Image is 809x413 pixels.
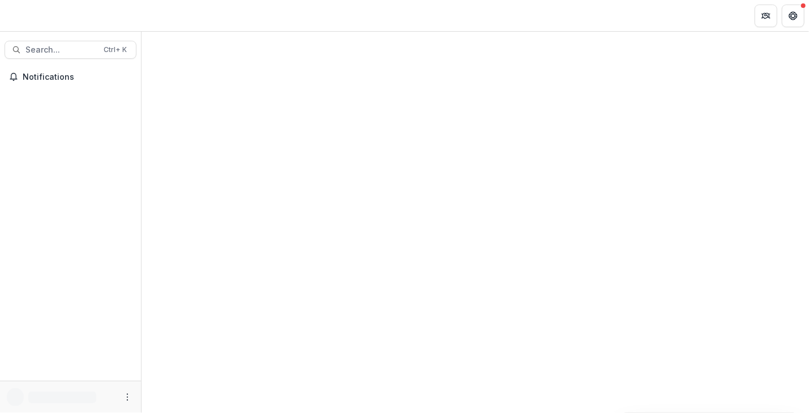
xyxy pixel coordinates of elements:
[146,7,194,24] nav: breadcrumb
[782,5,804,27] button: Get Help
[23,72,132,82] span: Notifications
[101,44,129,56] div: Ctrl + K
[5,68,136,86] button: Notifications
[25,45,97,55] span: Search...
[5,41,136,59] button: Search...
[755,5,777,27] button: Partners
[121,390,134,404] button: More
